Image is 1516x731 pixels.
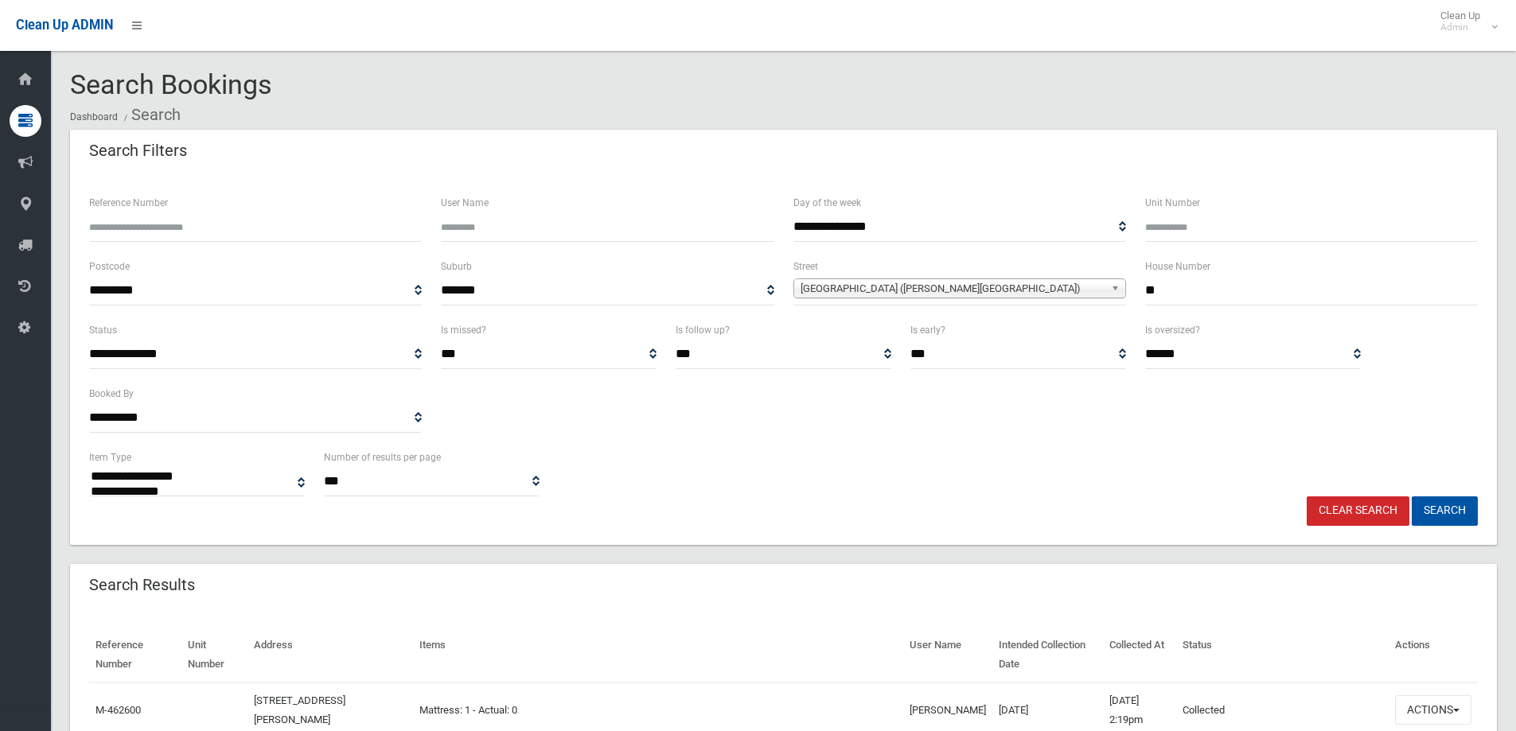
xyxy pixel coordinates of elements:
th: Reference Number [89,628,181,682]
th: Unit Number [181,628,247,682]
label: Day of the week [793,194,861,212]
th: Status [1176,628,1389,682]
label: Reference Number [89,194,168,212]
span: Clean Up [1432,10,1496,33]
th: Address [247,628,414,682]
label: House Number [1145,258,1210,275]
label: Is oversized? [1145,321,1200,339]
label: User Name [441,194,489,212]
a: [STREET_ADDRESS][PERSON_NAME] [254,694,345,725]
span: Search Bookings [70,68,272,100]
header: Search Filters [70,135,206,166]
a: M-462600 [95,704,141,716]
th: Intended Collection Date [992,628,1102,682]
label: Item Type [89,449,131,466]
button: Actions [1395,695,1471,725]
a: Clear Search [1307,496,1409,526]
button: Search [1412,496,1478,526]
label: Is missed? [441,321,486,339]
label: Status [89,321,117,339]
th: User Name [903,628,992,682]
label: Is follow up? [676,321,730,339]
header: Search Results [70,570,214,601]
label: Is early? [910,321,945,339]
span: Clean Up ADMIN [16,17,113,33]
label: Suburb [441,258,472,275]
span: [GEOGRAPHIC_DATA] ([PERSON_NAME][GEOGRAPHIC_DATA]) [801,279,1105,298]
th: Collected At [1103,628,1176,682]
label: Postcode [89,258,130,275]
th: Actions [1389,628,1478,682]
th: Items [413,628,903,682]
label: Unit Number [1145,194,1200,212]
small: Admin [1440,21,1480,33]
label: Booked By [89,385,134,402]
a: Dashboard [70,111,118,122]
label: Number of results per page [324,449,441,466]
label: Street [793,258,818,275]
li: Search [120,100,181,130]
